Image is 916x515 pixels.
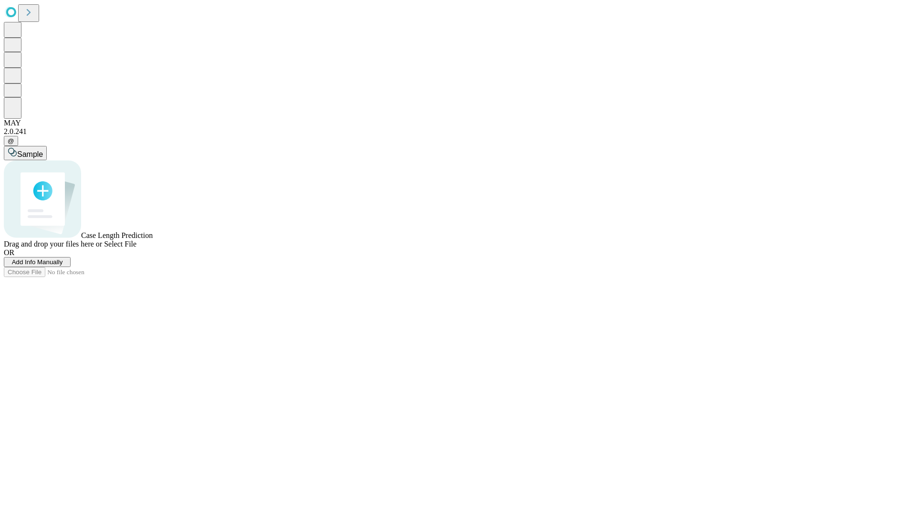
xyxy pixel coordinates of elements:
span: Sample [17,150,43,158]
span: OR [4,248,14,257]
span: Add Info Manually [12,258,63,266]
button: Add Info Manually [4,257,71,267]
div: 2.0.241 [4,127,912,136]
div: MAY [4,119,912,127]
span: Drag and drop your files here or [4,240,102,248]
span: @ [8,137,14,144]
button: Sample [4,146,47,160]
span: Select File [104,240,136,248]
span: Case Length Prediction [81,231,153,239]
button: @ [4,136,18,146]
